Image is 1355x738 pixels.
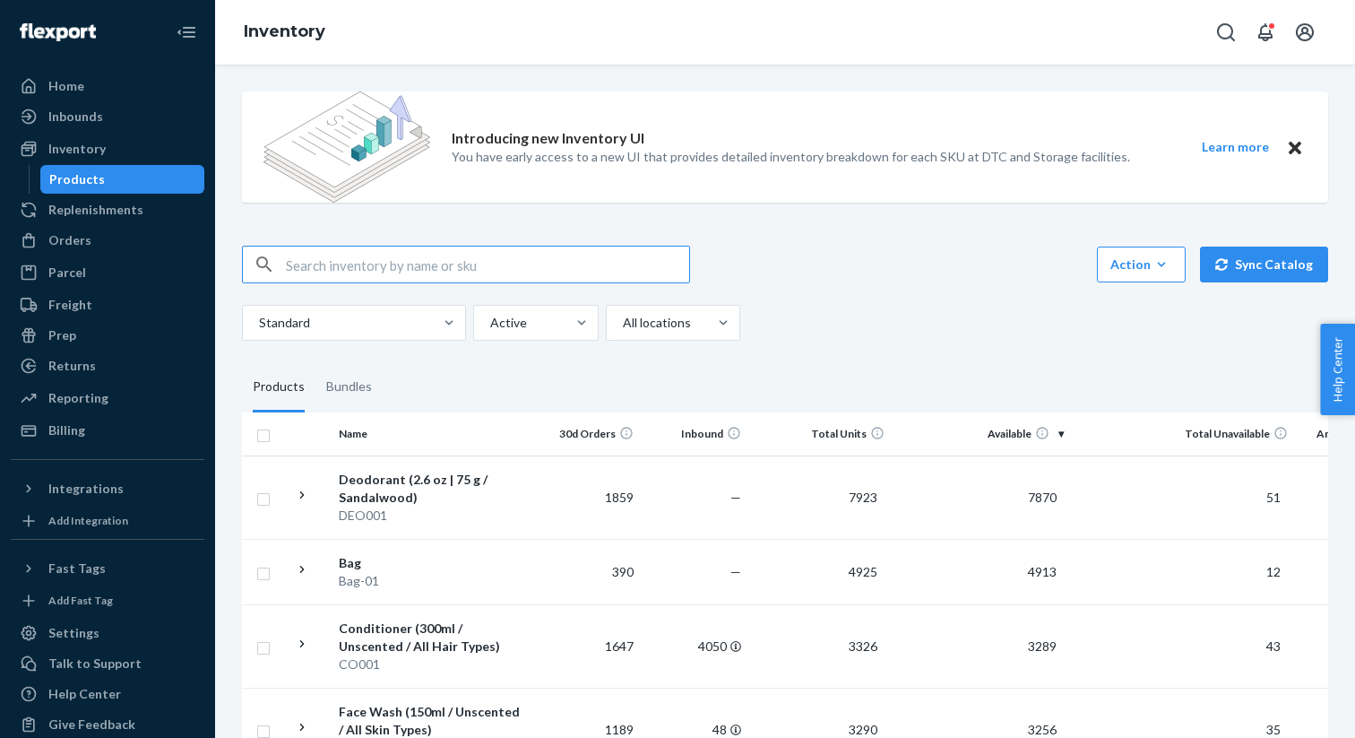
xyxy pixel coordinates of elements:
td: 390 [533,539,641,604]
button: Close [1283,136,1307,159]
div: Parcel [48,264,86,282]
a: Products [40,165,205,194]
button: Close Navigation [168,14,204,50]
button: Talk to Support [11,649,204,678]
a: Replenishments [11,195,204,224]
a: Add Fast Tag [11,590,204,612]
a: Freight [11,291,204,319]
div: Orders [48,231,91,249]
iframe: Opens a widget where you can chat to one of our agents [1238,684,1337,729]
span: 51 [1259,490,1288,505]
button: Open notifications [1247,14,1283,50]
div: Add Integration [48,513,128,528]
th: Available [892,412,1071,456]
div: Inventory [48,140,106,158]
div: Add Fast Tag [48,593,113,608]
th: Total Units [748,412,892,456]
span: 4913 [1021,564,1064,579]
img: Flexport logo [20,23,96,41]
a: Parcel [11,258,204,287]
div: Talk to Support [48,655,142,673]
td: 1859 [533,456,641,539]
span: 3256 [1021,722,1064,737]
a: Prep [11,321,204,350]
span: 3289 [1021,638,1064,654]
a: Billing [11,416,204,445]
th: 30d Orders [533,412,641,456]
span: 7870 [1021,490,1064,505]
div: Billing [48,421,85,439]
p: Introducing new Inventory UI [452,128,644,149]
img: new-reports-banner-icon.82668bd98b6a51aee86340f2a7b77ae3.png [263,91,430,203]
button: Fast Tags [11,554,204,583]
span: 7923 [841,490,885,505]
a: Settings [11,619,204,647]
div: Bundles [326,362,372,412]
div: Inbounds [48,108,103,126]
a: Reporting [11,384,204,412]
a: Inbounds [11,102,204,131]
div: Freight [48,296,92,314]
div: Fast Tags [48,560,106,577]
span: — [730,564,741,579]
a: Inventory [244,22,325,41]
th: Inbound [641,412,748,456]
td: 1647 [533,604,641,688]
span: 3290 [841,722,885,737]
input: Active [488,314,490,332]
span: 12 [1259,564,1288,579]
button: Help Center [1320,324,1355,415]
a: Orders [11,226,204,255]
a: Home [11,72,204,100]
button: Learn more [1190,136,1280,159]
div: Bag-01 [339,572,526,590]
div: Conditioner (300ml / Unscented / All Hair Types) [339,620,526,656]
div: CO001 [339,656,526,673]
button: Integrations [11,474,204,503]
div: Bag [339,554,526,572]
input: Search inventory by name or sku [286,247,689,282]
th: Total Unavailable [1071,412,1295,456]
div: Home [48,77,84,95]
td: 4050 [641,604,748,688]
span: 43 [1259,638,1288,654]
span: 3326 [841,638,885,654]
div: Give Feedback [48,716,135,734]
a: Add Integration [11,510,204,532]
a: Help Center [11,680,204,708]
ol: breadcrumbs [229,6,340,58]
span: — [730,490,741,505]
div: Returns [48,357,96,375]
div: DEO001 [339,507,526,525]
div: Reporting [48,389,108,407]
div: Products [253,362,305,412]
input: Standard [257,314,259,332]
button: Open account menu [1287,14,1323,50]
span: 4925 [841,564,885,579]
div: Action [1110,256,1172,273]
button: Sync Catalog [1200,247,1328,282]
div: Products [49,170,105,188]
button: Open Search Box [1208,14,1244,50]
a: Returns [11,352,204,380]
div: Replenishments [48,201,143,219]
a: Inventory [11,135,204,163]
span: 35 [1259,722,1288,737]
div: Prep [48,326,76,344]
button: Action [1097,247,1186,282]
th: Name [332,412,533,456]
div: Settings [48,624,99,642]
p: You have early access to a new UI that provides detailed inventory breakdown for each SKU at DTC ... [452,148,1130,166]
input: All locations [621,314,623,332]
div: Integrations [48,480,124,498]
div: Deodorant (2.6 oz | 75 g / Sandalwood) [339,471,526,507]
div: Help Center [48,685,121,703]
